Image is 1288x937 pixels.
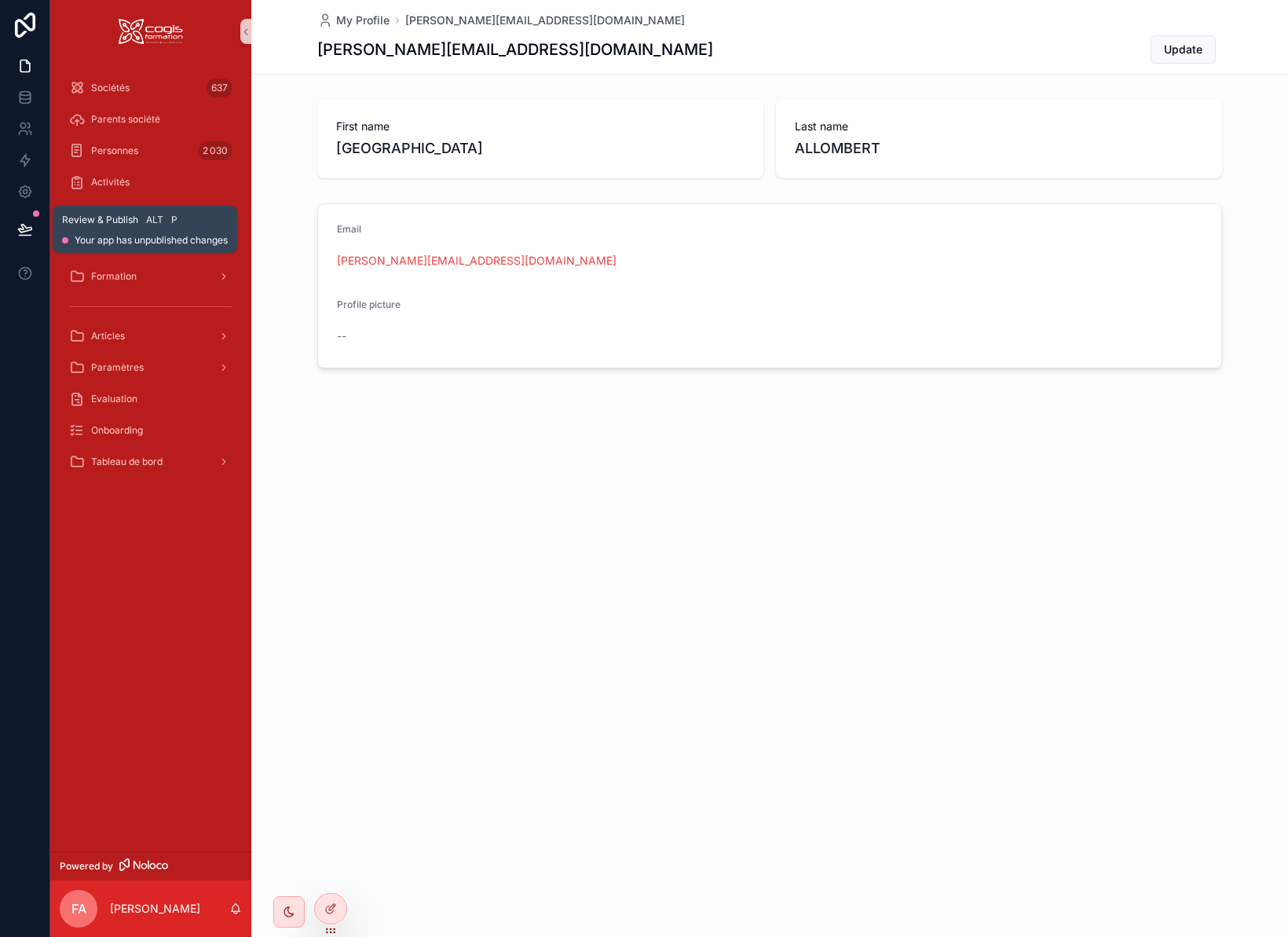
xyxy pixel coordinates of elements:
span: Paramètres [91,361,144,374]
span: [GEOGRAPHIC_DATA] [336,137,745,159]
img: App logo [119,19,183,44]
span: FA [71,899,86,918]
a: Parents société [60,105,242,134]
span: Parents société [91,113,160,126]
a: Formation [60,262,242,291]
a: [PERSON_NAME][EMAIL_ADDRESS][DOMAIN_NAME] [405,13,685,28]
a: Activités [60,168,242,196]
p: [PERSON_NAME] [110,901,200,917]
h1: [PERSON_NAME][EMAIL_ADDRESS][DOMAIN_NAME] [317,38,713,60]
a: Powered by [50,851,251,880]
span: Email [337,223,361,235]
span: P [168,214,181,226]
div: 637 [207,79,232,97]
span: Review & Publish [62,214,138,226]
span: Articles [91,330,125,342]
div: scrollable content [50,63,251,496]
a: Articles [60,322,242,350]
a: Paramètres [60,353,242,382]
a: [PERSON_NAME][EMAIL_ADDRESS][DOMAIN_NAME] [337,253,617,269]
span: Activités [91,176,130,188]
span: Sociétés [91,82,130,94]
span: Profile picture [337,298,401,310]
span: Personnes [91,145,138,157]
div: 2 030 [198,141,232,160]
span: Tableau de bord [91,456,163,468]
span: -- [337,328,346,344]
a: Tableau de bord [60,448,242,476]
span: Alt [146,214,163,226]
a: Sociétés637 [60,74,242,102]
span: Last name [795,119,1203,134]
span: Onboarding [91,424,143,437]
span: My Profile [336,13,390,28]
button: Update [1151,35,1216,64]
span: First name [336,119,745,134]
span: Your app has unpublished changes [75,234,228,247]
a: Onboarding [60,416,242,445]
span: ALLOMBERT [795,137,1203,159]
span: Formation [91,270,137,283]
span: Update [1164,42,1202,57]
span: Evaluation [91,393,137,405]
a: Evaluation [60,385,242,413]
a: Personnes2 030 [60,137,242,165]
span: Powered by [60,860,113,873]
a: Activités cards [60,199,242,228]
a: My Profile [317,13,390,28]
